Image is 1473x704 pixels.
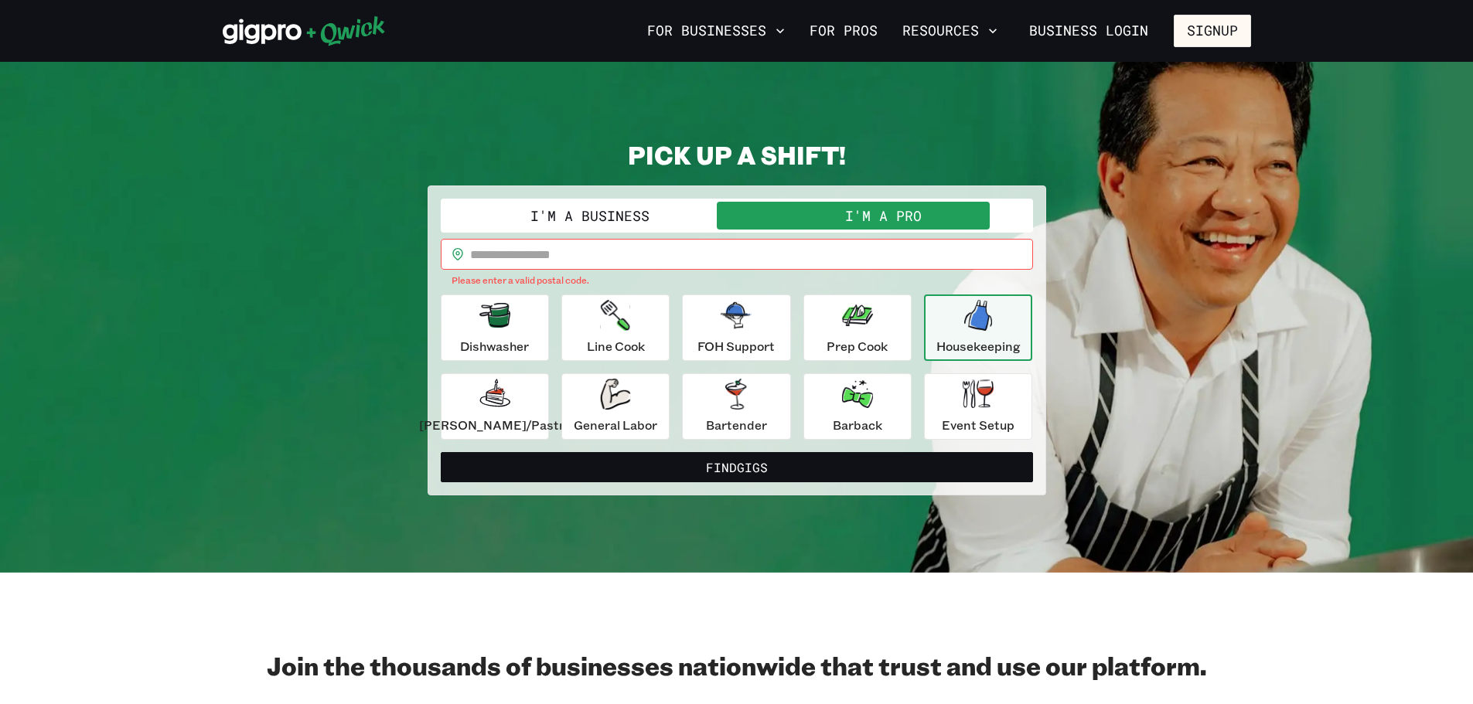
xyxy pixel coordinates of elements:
[924,373,1032,440] button: Event Setup
[441,373,549,440] button: [PERSON_NAME]/Pastry
[441,294,549,361] button: Dishwasher
[1016,15,1161,47] a: Business Login
[682,373,790,440] button: Bartender
[706,416,767,434] p: Bartender
[803,373,912,440] button: Barback
[223,650,1251,681] h2: Join the thousands of businesses nationwide that trust and use our platform.
[896,18,1004,44] button: Resources
[942,416,1014,434] p: Event Setup
[561,373,670,440] button: General Labor
[803,18,884,44] a: For Pros
[419,416,571,434] p: [PERSON_NAME]/Pastry
[587,337,645,355] p: Line Cook
[1174,15,1251,47] button: Signup
[641,18,791,44] button: For Businesses
[737,202,1030,230] button: I'm a Pro
[803,294,912,361] button: Prep Cook
[561,294,670,361] button: Line Cook
[441,452,1033,483] button: FindGigs
[697,337,775,355] p: FOH Support
[444,202,737,230] button: I'm a Business
[574,416,657,434] p: General Labor
[460,337,529,355] p: Dishwasher
[833,416,882,434] p: Barback
[682,294,790,361] button: FOH Support
[924,294,1032,361] button: Housekeeping
[452,273,1022,288] p: Please enter a valid postal code.
[428,139,1046,170] h2: PICK UP A SHIFT!
[936,337,1021,355] p: Housekeeping
[827,337,888,355] p: Prep Cook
